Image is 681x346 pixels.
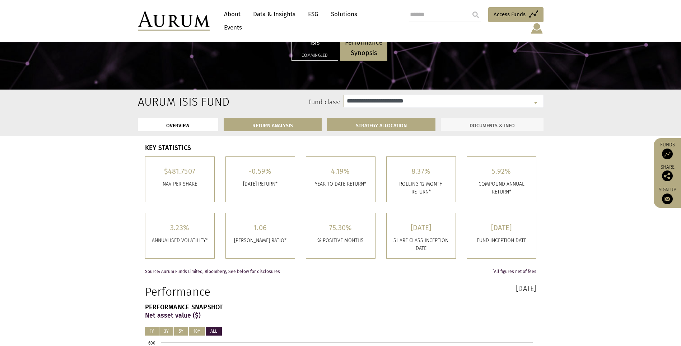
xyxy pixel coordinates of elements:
[392,224,450,231] h5: [DATE]
[345,37,383,58] p: Performance Synopsis
[346,285,536,292] h3: [DATE]
[392,237,450,253] p: SHARE CLASS INCEPTION DATE
[145,285,335,299] h1: Performance
[657,142,677,159] a: Funds
[145,327,159,336] button: 1Y
[174,327,188,336] button: 5Y
[231,224,289,231] h5: 1.06
[472,168,531,175] h5: 5.92%
[441,118,544,131] a: DOCUMENTS & INFO
[472,224,531,231] h5: [DATE]
[151,180,209,188] p: Nav per share
[327,118,435,131] a: STRATEGY ALLOCATION
[138,95,196,109] h2: Aurum Isis Fund
[145,311,201,319] strong: Net asset value ($)
[145,144,191,152] strong: KEY STATISTICS
[151,237,209,245] p: ANNUALISED VOLATILITY*
[657,165,677,181] div: Share
[224,118,322,131] a: RETURN ANALYSIS
[392,168,450,175] h5: 8.37%
[297,37,333,48] p: Isis
[312,180,370,188] p: YEAR TO DATE RETURN*
[189,327,205,336] button: 10Y
[231,180,289,188] p: [DATE] RETURN*
[297,53,333,58] h5: Commingled
[148,341,155,346] text: 600
[657,187,677,204] a: Sign up
[151,168,209,175] h5: $481.7507
[231,237,289,245] p: [PERSON_NAME] RATIO*
[472,180,531,196] p: COMPOUND ANNUAL RETURN*
[662,170,673,181] img: Share this post
[493,269,536,274] span: All figures net of fees
[206,327,222,336] button: ALL
[312,168,370,175] h5: 4.19%
[312,237,370,245] p: % POSITIVE MONTHS
[662,194,673,204] img: Sign up to our newsletter
[662,149,673,159] img: Access Funds
[145,269,280,274] span: Source: Aurum Funds Limited, Bloomberg, See below for disclosures
[151,224,209,231] h5: 3.23%
[472,237,531,245] p: FUND INCEPTION DATE
[231,168,289,175] h5: -0.59%
[145,303,223,311] strong: PERFORMANCE SNAPSHOT
[392,180,450,196] p: ROLLING 12 MONTH RETURN*
[159,327,173,336] button: 3Y
[207,98,340,107] label: Fund class:
[312,224,370,231] h5: 75.30%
